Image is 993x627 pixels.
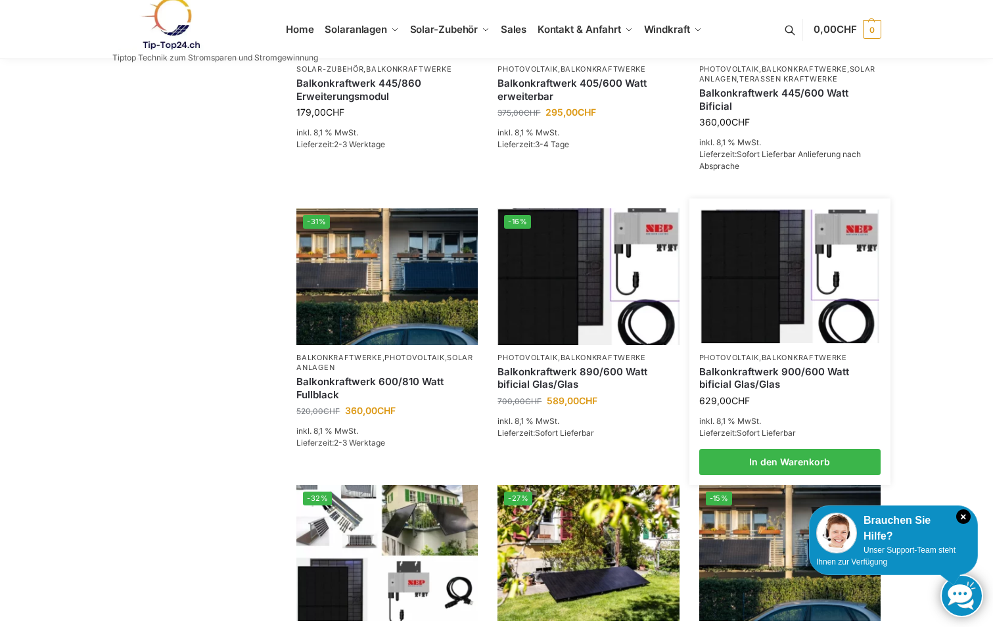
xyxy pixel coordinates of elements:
img: 860 Watt Komplett mit Balkonhalterung [296,485,478,621]
bdi: 589,00 [547,395,597,406]
span: Lieferzeit: [497,139,569,149]
span: CHF [579,395,597,406]
bdi: 179,00 [296,106,344,118]
p: , , , [699,64,881,85]
a: Photovoltaik [497,353,557,362]
a: Solaranlagen [699,64,876,83]
span: 2-3 Werktage [334,139,385,149]
a: Photovoltaik [384,353,444,362]
span: Lieferzeit: [296,438,385,448]
span: Lieferzeit: [296,139,385,149]
span: CHF [377,405,396,416]
span: CHF [525,396,542,406]
span: CHF [837,23,857,35]
p: inkl. 8,1 % MwSt. [296,127,478,139]
span: 0 [863,20,881,39]
span: CHF [326,106,344,118]
img: Bificiales Hochleistungsmodul [497,208,679,344]
a: Terassen Kraftwerke [739,74,837,83]
a: -32%860 Watt Komplett mit Balkonhalterung [296,485,478,621]
p: , [497,353,679,363]
img: Steckerkraftwerk 890/600 Watt, mit Ständer für Terrasse inkl. Lieferung [497,485,679,621]
p: Tiptop Technik zum Stromsparen und Stromgewinnung [112,54,318,62]
a: Photovoltaik [497,64,557,74]
p: inkl. 8,1 % MwSt. [497,415,679,427]
bdi: 295,00 [545,106,596,118]
p: inkl. 8,1 % MwSt. [699,415,881,427]
bdi: 375,00 [497,108,540,118]
a: Balkonkraftwerk 600/810 Watt Fullblack [296,375,478,401]
img: 2 Balkonkraftwerke [296,208,478,344]
p: , [296,64,478,74]
img: 2 Balkonkraftwerke [699,485,881,621]
span: Kontakt & Anfahrt [538,23,621,35]
i: Schließen [956,509,971,524]
a: Balkonkraftwerke [296,353,382,362]
a: Balkonkraftwerke [762,64,847,74]
a: Balkonkraftwerke [561,64,646,74]
p: , , [296,353,478,373]
span: 3-4 Tage [535,139,569,149]
span: Lieferzeit: [497,428,594,438]
span: CHF [323,406,340,416]
a: 0,00CHF 0 [814,10,881,49]
span: CHF [524,108,540,118]
a: Balkonkraftwerk 445/860 Erweiterungsmodul [296,77,478,103]
span: CHF [731,116,750,128]
p: inkl. 8,1 % MwSt. [296,425,478,437]
span: CHF [578,106,596,118]
span: Sales [501,23,527,35]
span: 0,00 [814,23,856,35]
a: -15%2 Balkonkraftwerke [699,485,881,621]
span: Lieferzeit: [699,428,796,438]
a: Balkonkraftwerk 900/600 Watt bificial Glas/Glas [699,365,881,391]
a: Balkonkraftwerk 445/600 Watt Bificial [699,87,881,112]
span: CHF [731,395,750,406]
bdi: 700,00 [497,396,542,406]
div: Brauchen Sie Hilfe? [816,513,971,544]
a: Balkonkraftwerke [366,64,451,74]
a: Balkonkraftwerk 890/600 Watt bificial Glas/Glas [497,365,679,391]
a: In den Warenkorb legen: „Balkonkraftwerk 900/600 Watt bificial Glas/Glas“ [699,449,881,475]
p: , [699,353,881,363]
span: Solar-Zubehör [410,23,478,35]
p: inkl. 8,1 % MwSt. [497,127,679,139]
a: Balkonkraftwerk 405/600 Watt erweiterbar [497,77,679,103]
a: Photovoltaik [699,353,759,362]
span: Sofort Lieferbar [535,428,594,438]
a: Balkonkraftwerke [762,353,847,362]
span: Windkraft [644,23,690,35]
span: Unser Support-Team steht Ihnen zur Verfügung [816,546,956,567]
p: inkl. 8,1 % MwSt. [699,137,881,149]
span: Sofort Lieferbar Anlieferung nach Absprache [699,149,861,171]
a: Photovoltaik [699,64,759,74]
img: Bificiales Hochleistungsmodul [701,210,879,343]
img: Customer service [816,513,857,553]
bdi: 360,00 [345,405,396,416]
a: Balkonkraftwerke [561,353,646,362]
p: , [497,64,679,74]
a: -31%2 Balkonkraftwerke [296,208,478,344]
bdi: 629,00 [699,395,750,406]
span: Sofort Lieferbar [737,428,796,438]
a: -16%Bificiales Hochleistungsmodul [497,208,679,344]
a: Solaranlagen [296,353,473,372]
a: Solar-Zubehör [296,64,363,74]
span: 2-3 Werktage [334,438,385,448]
bdi: 520,00 [296,406,340,416]
bdi: 360,00 [699,116,750,128]
a: -27%Steckerkraftwerk 890/600 Watt, mit Ständer für Terrasse inkl. Lieferung [497,485,679,621]
span: Lieferzeit: [699,149,861,171]
span: Solaranlagen [325,23,387,35]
